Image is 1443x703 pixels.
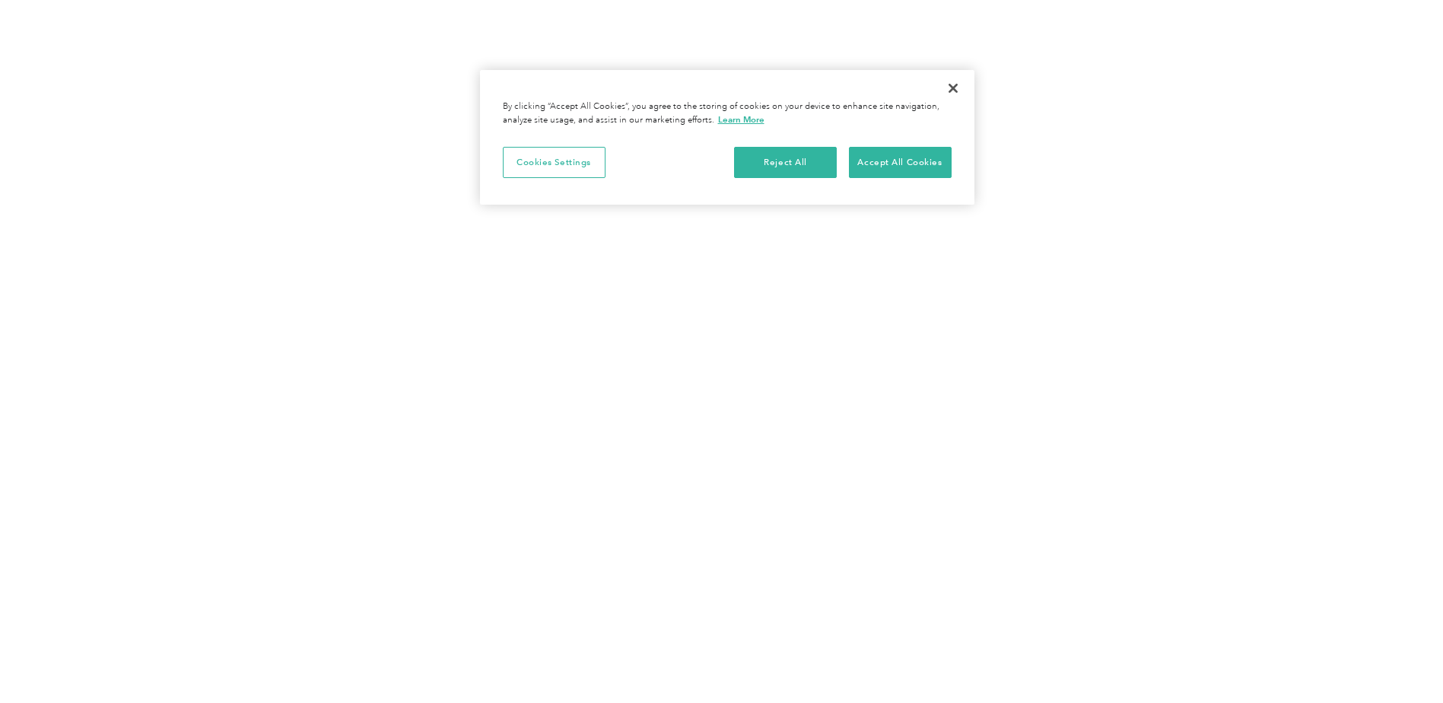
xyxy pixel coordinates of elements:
[503,100,952,127] div: By clicking “Accept All Cookies”, you agree to the storing of cookies on your device to enhance s...
[480,70,974,205] div: Cookie banner
[480,70,974,205] div: Privacy
[936,72,970,105] button: Close
[849,147,952,179] button: Accept All Cookies
[718,114,764,125] a: More information about your privacy, opens in a new tab
[734,147,837,179] button: Reject All
[503,147,605,179] button: Cookies Settings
